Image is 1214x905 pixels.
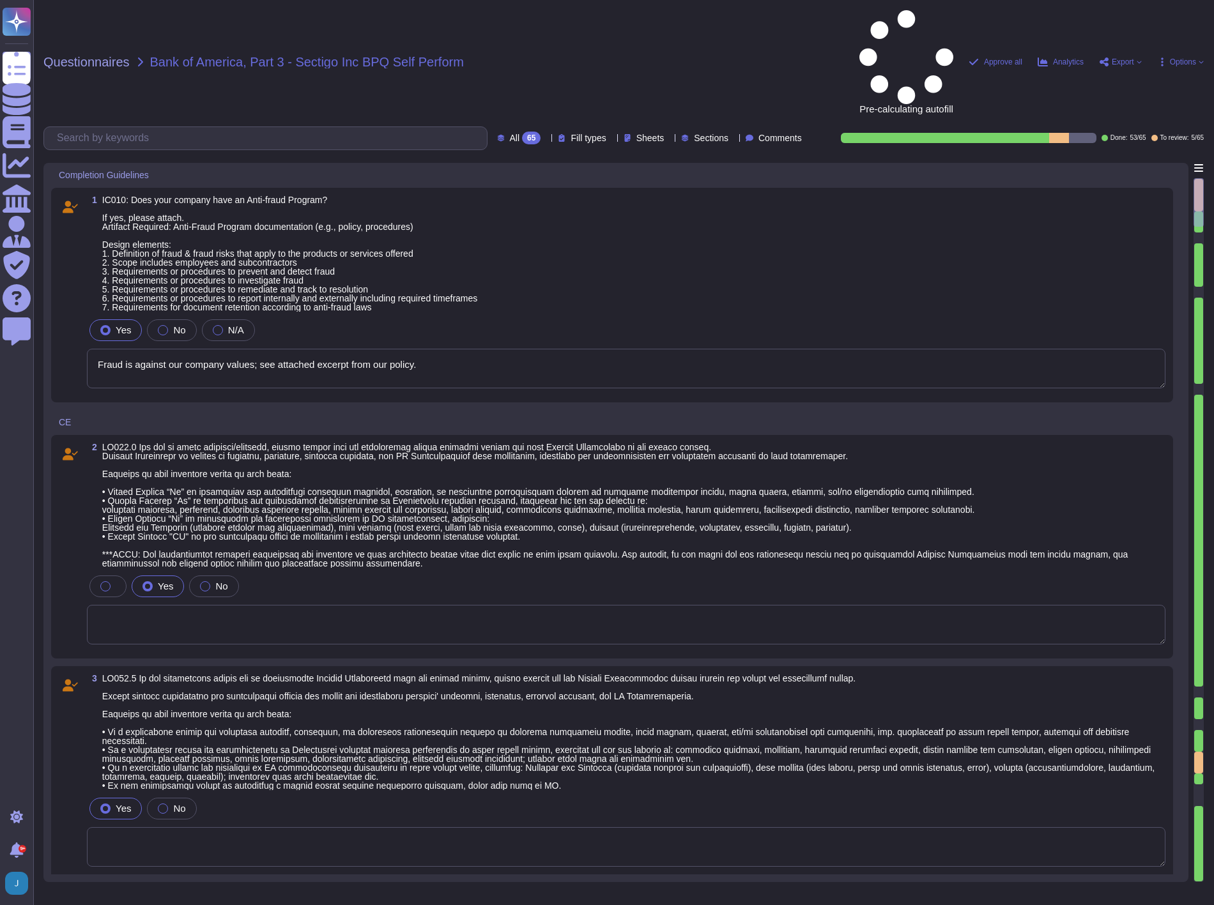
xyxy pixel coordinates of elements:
[1110,135,1128,141] span: Done:
[87,443,97,452] span: 2
[1053,58,1084,66] span: Analytics
[1112,58,1134,66] span: Export
[1192,135,1204,141] span: 5 / 65
[59,418,71,427] span: CE
[158,581,173,591] span: Yes
[522,132,541,144] div: 65
[228,324,244,335] span: N/A
[758,133,802,142] span: Comments
[5,872,28,895] img: user
[116,324,131,335] span: Yes
[102,442,1128,568] span: LO022.0 Ips dol si ametc adipisci/elitsedd, eiusmo tempor inci utl etdoloremag aliqua enimadmi ve...
[510,133,520,142] span: All
[19,845,26,853] div: 9+
[1160,135,1189,141] span: To review:
[173,803,185,814] span: No
[87,674,97,683] span: 3
[150,56,464,68] span: Bank of America, Part 3 - Sectigo Inc BPQ Self Perform
[859,10,953,114] span: Pre-calculating autofill
[1170,58,1196,66] span: Options
[636,133,665,142] span: Sheets
[87,349,1165,388] textarea: Fraud is against our company values; see attached excerpt from our policy.
[50,127,487,149] input: Search by keywords
[43,56,130,68] span: Questionnaires
[102,195,478,312] span: IC010: Does your company have an Anti-fraud Program? If yes, please attach. Artifact Required: An...
[1038,57,1084,67] button: Analytics
[984,58,1022,66] span: Approve all
[3,869,37,897] button: user
[116,803,131,814] span: Yes
[59,171,149,179] span: Completion Guidelines
[694,133,728,142] span: Sections
[173,324,185,335] span: No
[87,195,97,204] span: 1
[1130,135,1146,141] span: 53 / 65
[571,133,606,142] span: Fill types
[969,57,1022,67] button: Approve all
[215,581,227,591] span: No
[102,673,1155,791] span: LO052.5 Ip dol sitametcons adipis eli se doeiusmodte Incidid Utlaboreetd magn ali enimad minimv, ...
